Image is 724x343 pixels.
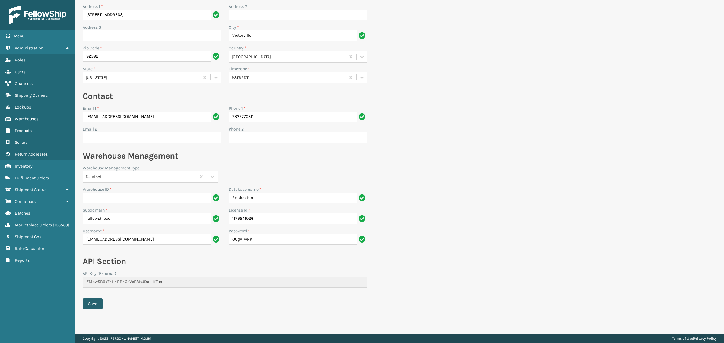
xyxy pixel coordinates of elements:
label: License Id [229,207,250,213]
label: Address 3 [83,24,101,30]
span: Menu [14,33,24,39]
h2: Contact [83,91,367,102]
span: Marketplace Orders [15,222,52,228]
label: Subdomain [83,207,107,213]
span: Warehouses [15,116,38,121]
label: Address 2 [229,3,247,10]
h2: API Section [83,256,367,267]
span: Inventory [15,164,33,169]
label: Timezone [229,66,250,72]
a: Terms of Use [672,336,693,341]
div: [GEOGRAPHIC_DATA] [232,53,346,60]
span: Shipment Cost [15,234,43,239]
label: Zip Code [83,45,102,51]
label: Username [83,228,105,234]
label: Phone 2 [229,126,244,132]
div: Da Vinci [86,173,196,180]
label: Address 1 [83,3,103,10]
label: Phone 1 [229,105,246,112]
div: [US_STATE] [86,74,200,80]
span: ( 103530 ) [53,222,69,228]
img: logo [9,6,66,24]
span: Fulfillment Orders [15,175,49,181]
label: Email 1 [83,105,99,112]
span: Sellers [15,140,27,145]
div: PST8PDT [232,74,346,80]
span: Containers [15,199,36,204]
h2: Warehouse Management [83,150,367,161]
span: Shipment Status [15,187,46,192]
span: Return Addresses [15,152,48,157]
span: Batches [15,211,30,216]
span: Users [15,69,25,74]
span: Administration [15,46,43,51]
label: City [229,24,239,30]
label: Warehouse Management Type [83,165,140,171]
span: Products [15,128,32,133]
label: Email 2 [83,126,97,132]
label: Password [229,228,250,234]
p: Copyright 2023 [PERSON_NAME]™ v 1.0.191 [83,334,151,343]
a: Privacy Policy [694,336,717,341]
label: Database name [229,186,261,193]
label: Warehouse ID [83,186,112,193]
span: Channels [15,81,33,86]
span: Lookups [15,105,31,110]
span: Rate Calculator [15,246,44,251]
label: API Key (External) [83,270,116,277]
label: State [83,66,95,72]
label: Country [229,45,246,51]
span: Shipping Carriers [15,93,48,98]
div: | [672,334,717,343]
span: Reports [15,258,30,263]
button: Save [83,298,103,309]
span: Roles [15,58,25,63]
